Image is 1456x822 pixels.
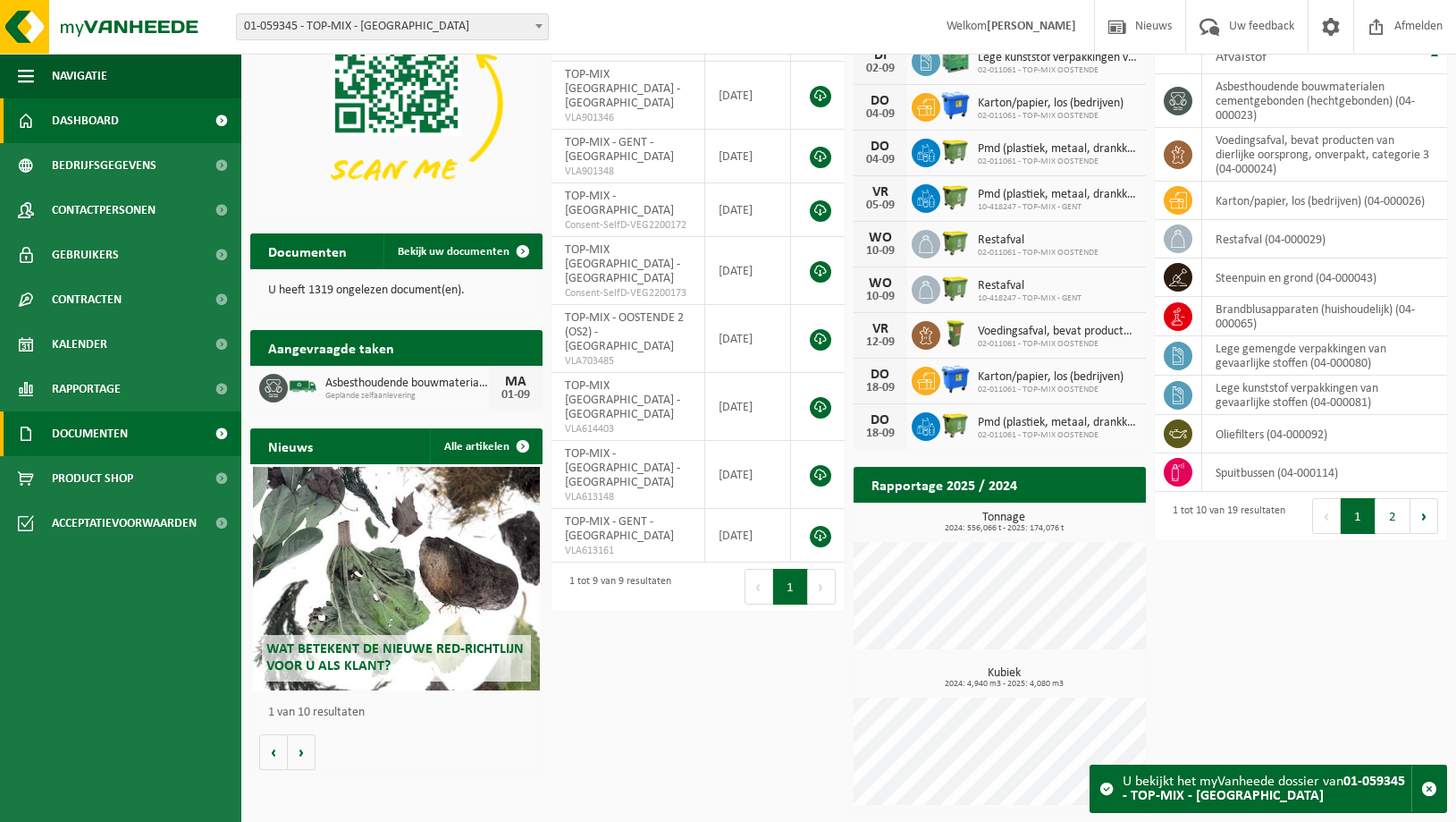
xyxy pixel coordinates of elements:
span: VLA901348 [565,165,691,179]
span: Documenten [52,411,128,456]
td: lege kunststof verpakkingen van gevaarlijke stoffen (04-000081) [1202,376,1447,415]
span: VLA613148 [565,490,691,504]
div: 18-09 [863,382,898,394]
span: TOP-MIX [GEOGRAPHIC_DATA] - [GEOGRAPHIC_DATA] [565,379,680,421]
span: Pmd (plastiek, metaal, drankkartons) (bedrijven) [978,142,1137,157]
span: VLA703485 [565,354,691,369]
div: 18-09 [863,428,898,440]
span: TOP-MIX [GEOGRAPHIC_DATA] - [GEOGRAPHIC_DATA] [565,243,680,285]
td: [DATE] [705,441,791,509]
div: 05-09 [863,199,898,212]
h2: Aangevraagde taken [250,330,412,365]
td: spuitbussen (04-000114) [1202,453,1447,492]
td: [DATE] [705,183,791,237]
div: U bekijkt het myVanheede dossier van [1123,766,1411,812]
span: Kalender [52,322,107,367]
span: Lege kunststof verpakkingen van olie [978,51,1137,65]
button: 1 [773,569,808,605]
button: Volgende [288,734,316,770]
span: 02-011061 - TOP-MIX OOSTENDE [978,430,1137,441]
td: oliefilters (04-000092) [1202,415,1447,453]
span: Bekijk uw documenten [398,246,509,258]
span: VLA614403 [565,422,691,436]
span: Restafval [978,279,1081,293]
span: Product Shop [52,456,133,501]
span: TOP-MIX - GENT - [GEOGRAPHIC_DATA] [565,515,674,543]
span: 2024: 4,940 m3 - 2025: 4,080 m3 [863,680,1146,689]
span: VLA613161 [565,544,691,558]
strong: [PERSON_NAME] [987,20,1076,33]
span: Voedingsafval, bevat producten van dierlijke oorsprong, onverpakt, categorie 3 [978,325,1137,339]
span: TOP-MIX - GENT - [GEOGRAPHIC_DATA] [565,136,674,164]
span: TOP-MIX [GEOGRAPHIC_DATA] - [GEOGRAPHIC_DATA] [565,68,680,110]
td: [DATE] [705,305,791,373]
img: WB-1100-HPE-GN-50 [940,410,971,440]
img: BL-SO-LV [288,371,318,402]
div: 12-09 [863,336,898,349]
span: Pmd (plastiek, metaal, drankkartons) (bedrijven) [978,416,1137,430]
span: VLA901346 [565,111,691,125]
button: 1 [1341,498,1376,534]
h3: Kubiek [863,667,1146,689]
span: Dashboard [52,98,119,143]
span: TOP-MIX - OOSTENDE 2 (OS2) - [GEOGRAPHIC_DATA] [565,311,684,353]
div: VR [863,322,898,336]
span: Pmd (plastiek, metaal, drankkartons) (bedrijven) [978,188,1137,202]
span: 02-011061 - TOP-MIX OOSTENDE [978,385,1124,395]
span: Wat betekent de nieuwe RED-richtlijn voor u als klant? [266,642,524,674]
span: Karton/papier, los (bedrijven) [978,97,1124,111]
img: WB-1100-HPE-GN-50 [940,227,971,258]
div: 01-09 [498,389,534,402]
h2: Documenten [250,233,365,268]
img: WB-1100-HPE-GN-50 [940,136,971,166]
a: Bekijk rapportage [1013,502,1144,538]
button: Next [808,569,836,605]
td: [DATE] [705,130,791,183]
span: 10-418247 - TOP-MIX - GENT [978,202,1137,213]
div: 10-09 [863,291,898,303]
div: WO [863,276,898,291]
div: 02-09 [863,63,898,75]
a: Alle artikelen [430,428,541,464]
p: 1 van 10 resultaten [268,707,534,719]
span: Navigatie [52,54,107,98]
span: TOP-MIX - [GEOGRAPHIC_DATA] - [GEOGRAPHIC_DATA] [565,447,680,489]
div: DO [863,94,898,108]
button: Previous [745,569,773,605]
span: 02-011061 - TOP-MIX OOSTENDE [978,65,1137,76]
h3: Tonnage [863,512,1146,533]
td: [DATE] [705,509,791,563]
span: 01-059345 - TOP-MIX - Oostende [237,14,548,39]
span: Consent-SelfD-VEG2200172 [565,218,691,233]
span: Contracten [52,277,122,322]
span: TOP-MIX - [GEOGRAPHIC_DATA] [565,190,674,217]
td: [DATE] [705,237,791,305]
p: U heeft 1319 ongelezen document(en). [268,284,525,297]
button: 2 [1376,498,1410,534]
div: DO [863,368,898,382]
td: [DATE] [705,373,791,441]
img: WB-0060-HPE-GN-50 [940,318,971,349]
div: DI [863,48,898,63]
span: Rapportage [52,367,121,411]
span: 02-011061 - TOP-MIX OOSTENDE [978,157,1137,167]
h2: Rapportage 2025 / 2024 [854,467,1035,502]
span: Bedrijfsgegevens [52,143,156,188]
div: 1 tot 10 van 19 resultaten [1164,496,1285,536]
span: 02-011061 - TOP-MIX OOSTENDE [978,248,1098,258]
div: VR [863,185,898,199]
button: Next [1410,498,1438,534]
span: Asbesthoudende bouwmaterialen cementgebonden (hechtgebonden) [325,377,489,391]
span: 2024: 556,066 t - 2025: 174,076 t [863,524,1146,533]
span: Contactpersonen [52,188,156,233]
a: Bekijk uw documenten [383,233,541,269]
td: [DATE] [705,62,791,130]
div: 04-09 [863,108,898,121]
img: WB-1100-HPE-BE-01 [940,364,971,394]
div: DO [863,140,898,154]
span: Acceptatievoorwaarden [52,501,197,546]
a: Wat betekent de nieuwe RED-richtlijn voor u als klant? [253,467,540,691]
h2: Nieuws [250,428,331,463]
span: Consent-SelfD-VEG2200173 [565,286,691,301]
span: 01-059345 - TOP-MIX - Oostende [236,13,549,40]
